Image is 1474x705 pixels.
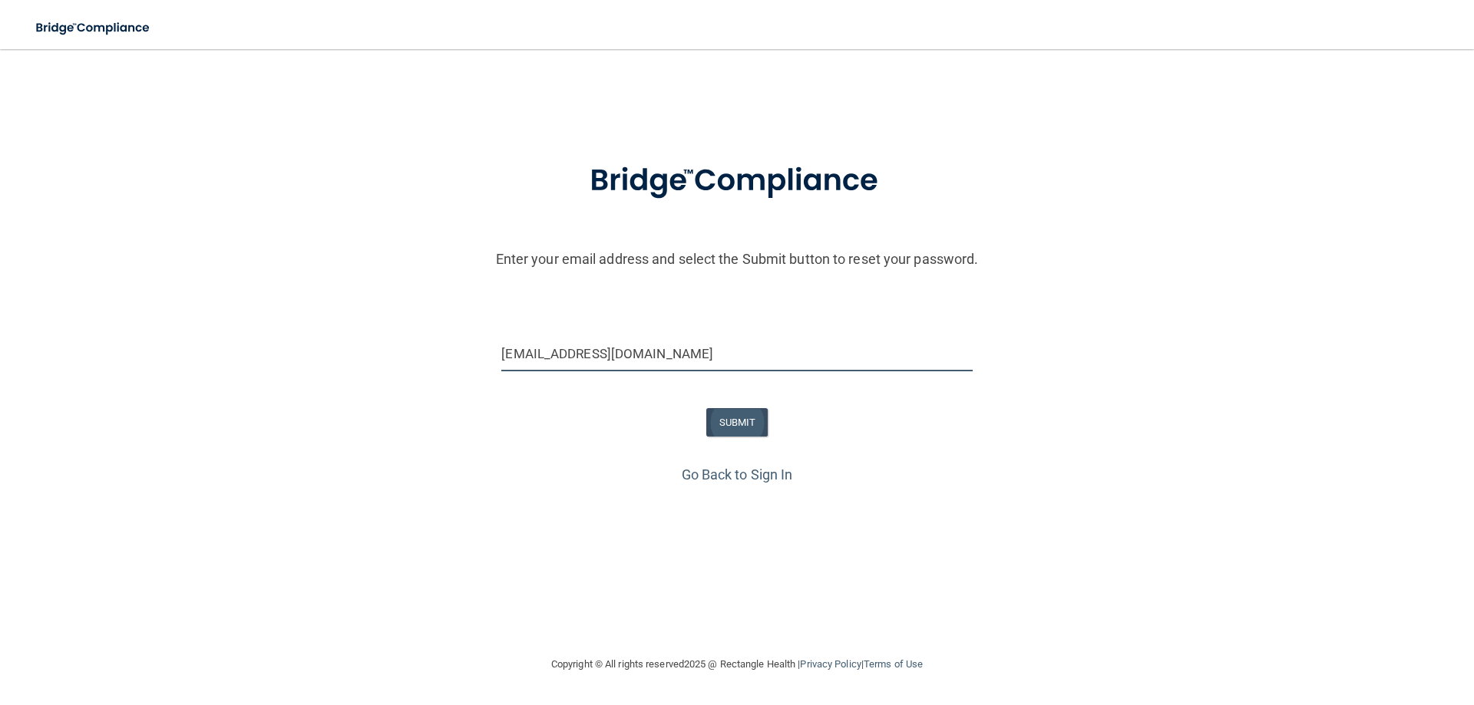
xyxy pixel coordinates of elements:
a: Go Back to Sign In [682,466,793,483]
img: bridge_compliance_login_screen.278c3ca4.svg [558,141,916,221]
a: Privacy Policy [800,658,861,670]
input: Email [501,337,972,371]
img: bridge_compliance_login_screen.278c3ca4.svg [23,12,164,44]
button: SUBMIT [706,408,768,437]
div: Copyright © All rights reserved 2025 @ Rectangle Health | | [457,640,1017,689]
a: Terms of Use [864,658,923,670]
